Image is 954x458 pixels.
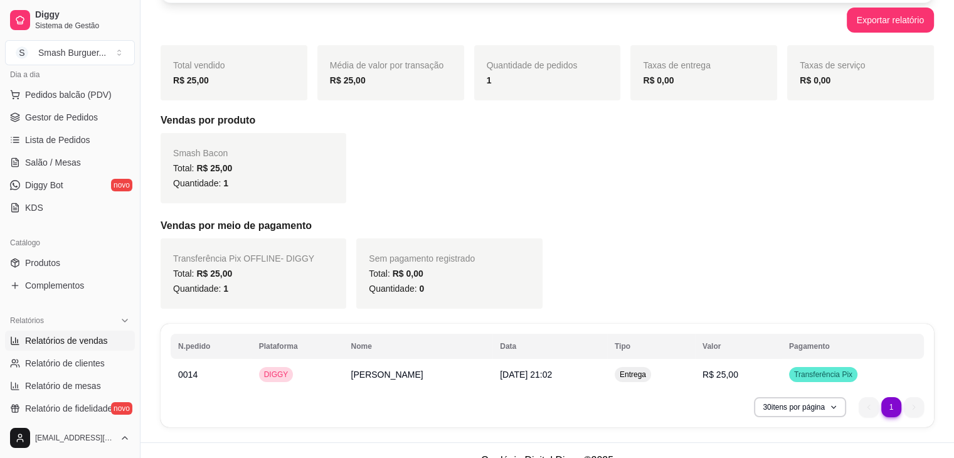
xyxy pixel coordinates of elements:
a: Lista de Pedidos [5,130,135,150]
a: Relatório de clientes [5,353,135,373]
h5: Vendas por meio de pagamento [161,218,934,233]
strong: R$ 25,00 [173,75,209,85]
strong: R$ 0,00 [800,75,830,85]
div: Smash Burguer ... [38,46,106,59]
span: Transferência Pix OFFLINE - DIGGY [173,253,314,264]
span: Total: [173,269,232,279]
span: Entrega [617,370,649,380]
button: Exportar relatório [847,8,934,33]
a: Gestor de Pedidos [5,107,135,127]
span: Total: [173,163,232,173]
span: Quantidade: [369,284,424,294]
a: Produtos [5,253,135,273]
span: Quantidade: [173,284,228,294]
span: 0014 [178,370,198,380]
span: Diggy Bot [25,179,63,191]
a: Relatórios de vendas [5,331,135,351]
strong: R$ 0,00 [643,75,674,85]
span: Salão / Mesas [25,156,81,169]
span: R$ 25,00 [196,163,232,173]
th: Valor [695,334,782,359]
span: KDS [25,201,43,214]
strong: R$ 25,00 [330,75,366,85]
th: Nome [344,334,493,359]
strong: 1 [487,75,492,85]
a: Complementos [5,275,135,296]
span: Média de valor por transação [330,60,443,70]
span: Sem pagamento registrado [369,253,475,264]
button: 30itens por página [754,397,846,417]
span: Relatório de clientes [25,357,105,370]
span: Pedidos balcão (PDV) [25,88,112,101]
span: R$ 0,00 [393,269,423,279]
td: [PERSON_NAME] [344,362,493,387]
span: Taxas de serviço [800,60,865,70]
a: Relatório de mesas [5,376,135,396]
a: Salão / Mesas [5,152,135,173]
span: Produtos [25,257,60,269]
a: Diggy Botnovo [5,175,135,195]
span: Relatórios de vendas [25,334,108,347]
span: Complementos [25,279,84,292]
span: 1 [223,178,228,188]
span: DIGGY [262,370,291,380]
th: Pagamento [782,334,924,359]
span: Quantidade: [173,178,228,188]
h5: Vendas por produto [161,113,934,128]
a: DiggySistema de Gestão [5,5,135,35]
span: Relatório de fidelidade [25,402,112,415]
span: R$ 25,00 [196,269,232,279]
span: 1 [223,284,228,294]
span: S [16,46,28,59]
div: Catálogo [5,233,135,253]
span: 0 [419,284,424,294]
span: [EMAIL_ADDRESS][DOMAIN_NAME] [35,433,115,443]
span: Taxas de entrega [643,60,710,70]
span: [DATE] 21:02 [500,370,552,380]
span: Diggy [35,9,130,21]
a: KDS [5,198,135,218]
span: Lista de Pedidos [25,134,90,146]
span: Relatórios [10,316,44,326]
button: [EMAIL_ADDRESS][DOMAIN_NAME] [5,423,135,453]
span: Smash Bacon [173,148,228,158]
li: pagination item 1 active [881,397,901,417]
span: R$ 25,00 [702,370,738,380]
nav: pagination navigation [852,391,930,423]
span: Gestor de Pedidos [25,111,98,124]
button: Pedidos balcão (PDV) [5,85,135,105]
th: Tipo [607,334,695,359]
th: Plataforma [252,334,344,359]
a: Relatório de fidelidadenovo [5,398,135,418]
span: Sistema de Gestão [35,21,130,31]
span: Transferência Pix [792,370,855,380]
div: Dia a dia [5,65,135,85]
span: Quantidade de pedidos [487,60,578,70]
th: Data [492,334,607,359]
span: Total vendido [173,60,225,70]
span: Relatório de mesas [25,380,101,392]
button: Select a team [5,40,135,65]
th: N.pedido [171,334,252,359]
span: Total: [369,269,423,279]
